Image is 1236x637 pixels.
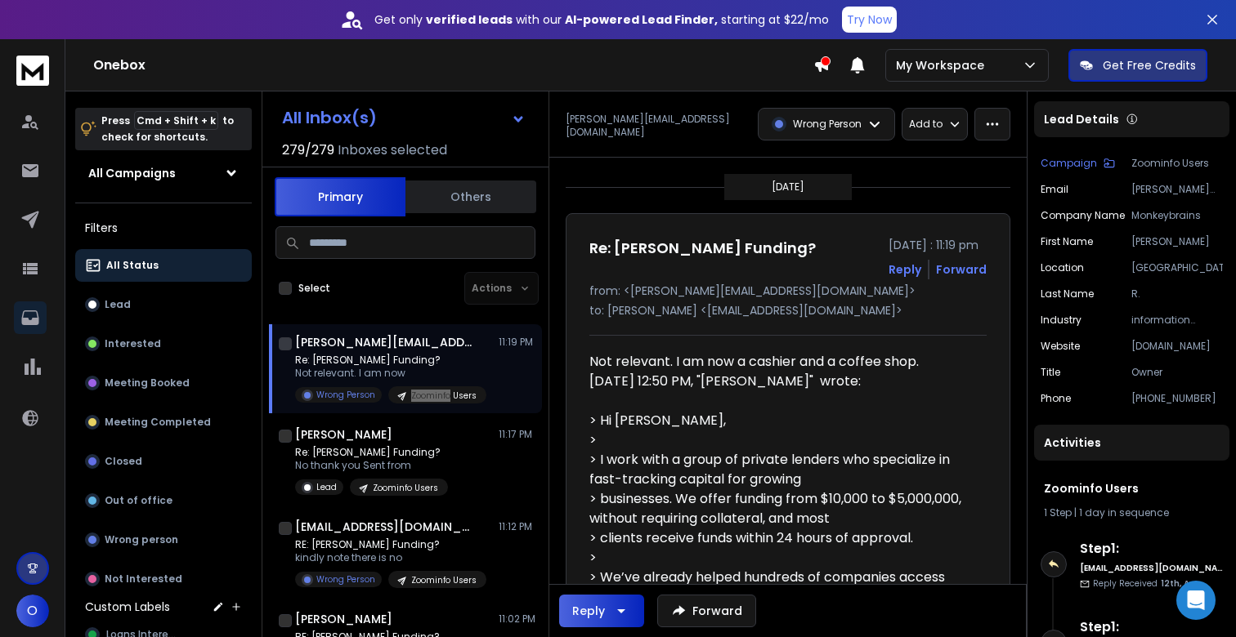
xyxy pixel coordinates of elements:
[1041,183,1068,196] p: Email
[499,612,535,626] p: 11:02 PM
[1131,314,1223,327] p: information technology & services
[1131,209,1223,222] p: Monkeybrains
[75,327,252,360] button: Interested
[426,11,513,28] strong: verified leads
[559,595,644,627] button: Reply
[295,551,486,564] p: kindly note there is no
[75,445,252,478] button: Closed
[1068,49,1207,82] button: Get Free Credits
[1131,261,1223,274] p: [GEOGRAPHIC_DATA]
[1044,480,1220,497] h1: Zoominfo Users
[105,298,131,311] p: Lead
[88,165,176,181] h1: All Campaigns
[75,249,252,282] button: All Status
[1041,366,1060,379] p: title
[1041,314,1081,327] p: industry
[93,56,813,75] h1: Onebox
[1044,506,1072,519] span: 1 Step
[295,459,448,472] p: No thank you Sent from
[411,390,477,402] p: Zoominfo Users
[889,237,987,253] p: [DATE] : 11:19 pm
[1044,506,1220,519] div: |
[1041,392,1071,405] p: Phone
[499,520,535,533] p: 11:12 PM
[1080,617,1223,637] h6: Step 1 :
[295,611,392,627] h1: [PERSON_NAME]
[1080,539,1223,559] h6: Step 1 :
[1176,581,1216,620] div: Open Intercom Messenger
[105,376,190,390] p: Meeting Booked
[847,11,892,28] p: Try Now
[373,482,438,494] p: Zoominfo Users
[134,111,218,130] span: Cmd + Shift + k
[1131,157,1223,170] p: Zoominfo Users
[1041,287,1094,301] p: Last Name
[1044,111,1119,127] p: Lead Details
[338,140,447,160] h3: Inboxes selected
[589,302,987,318] p: to: [PERSON_NAME] <[EMAIL_ADDRESS][DOMAIN_NAME]>
[75,288,252,321] button: Lead
[275,177,405,216] button: Primary
[1034,425,1229,461] div: Activities
[295,519,475,535] h1: [EMAIL_ADDRESS][DOMAIN_NAME]
[316,481,337,493] p: Lead
[16,56,49,86] img: logo
[1131,340,1223,353] p: [DOMAIN_NAME]
[1131,183,1223,196] p: [PERSON_NAME][EMAIL_ADDRESS][DOMAIN_NAME]
[566,113,748,139] p: [PERSON_NAME][EMAIL_ADDRESS][DOMAIN_NAME]
[295,367,486,380] p: Not relevant. I am now
[1041,340,1080,353] p: website
[75,216,252,239] h3: Filters
[295,354,486,367] p: Re: [PERSON_NAME] Funding?
[1131,392,1223,405] p: [PHONE_NUMBER]
[589,237,816,260] h1: Re: [PERSON_NAME] Funding?
[1103,57,1196,73] p: Get Free Credits
[101,113,234,145] p: Press to check for shortcuts.
[16,595,49,627] button: O
[565,11,718,28] strong: AI-powered Lead Finder,
[572,603,605,619] div: Reply
[1131,366,1223,379] p: Owner
[1041,235,1093,248] p: First Name
[105,416,211,429] p: Meeting Completed
[282,140,334,160] span: 279 / 279
[75,484,252,517] button: Out of office
[1093,577,1201,590] p: Reply Received
[499,428,535,441] p: 11:17 PM
[909,118,943,131] p: Add to
[295,538,486,551] p: RE: [PERSON_NAME] Funding?
[1041,157,1115,170] button: Campaign
[936,261,987,278] div: Forward
[295,334,475,350] h1: [PERSON_NAME][EMAIL_ADDRESS][DOMAIN_NAME]
[896,57,991,73] p: My Workspace
[105,337,161,350] p: Interested
[316,573,375,586] p: Wrong Person
[374,11,829,28] p: Get only with our starting at $22/mo
[1131,287,1223,301] p: R.
[657,595,756,627] button: Forward
[1161,577,1201,590] span: 12th, Aug
[842,7,897,33] button: Try Now
[298,282,330,295] label: Select
[105,533,178,546] p: Wrong person
[1041,157,1097,170] p: Campaign
[1041,209,1125,222] p: Company Name
[1079,506,1169,519] span: 1 day in sequence
[75,406,252,439] button: Meeting Completed
[1131,235,1223,248] p: [PERSON_NAME]
[589,283,987,299] p: from: <[PERSON_NAME][EMAIL_ADDRESS][DOMAIN_NAME]>
[105,572,182,586] p: Not Interested
[282,109,377,126] h1: All Inbox(s)
[405,179,536,215] button: Others
[1041,261,1084,274] p: location
[75,367,252,399] button: Meeting Booked
[295,446,448,459] p: Re: [PERSON_NAME] Funding?
[772,180,804,194] p: [DATE]
[793,118,862,131] p: Wrong Person
[411,574,477,586] p: Zoominfo Users
[1080,562,1223,574] h6: [EMAIL_ADDRESS][DOMAIN_NAME]
[269,101,539,134] button: All Inbox(s)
